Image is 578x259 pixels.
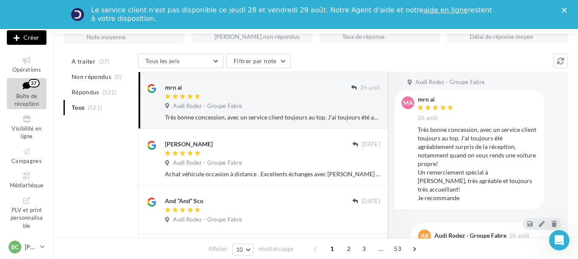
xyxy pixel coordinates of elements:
div: 37 [28,79,40,87]
span: Non répondus [72,73,111,81]
div: Note moyenne [87,34,178,40]
div: Délai de réponse moyen [470,34,561,40]
span: (521) [102,89,117,96]
div: mrn ai [165,83,182,92]
span: BC [11,243,19,251]
span: 26 août [418,114,438,122]
span: Visibilité en ligne [12,125,41,140]
a: Visibilité en ligne [7,113,46,142]
span: 53 [390,242,405,256]
span: 10 [236,246,243,253]
button: Créer [7,30,46,45]
span: AR [421,232,429,240]
span: Audi Rodez - Groupe Fabre [416,79,485,86]
div: Audi Rodez - Groupe Fabre [434,233,506,239]
div: Le service client n'est pas disponible ce jeudi 28 et vendredi 29 août. Notre Agent d'aide et not... [91,6,494,23]
span: Médiathèque [10,182,44,189]
span: 2 [342,242,355,256]
div: Nouvelle campagne [7,30,46,45]
div: Achat véhicule occasion à distance . Excellents échanges avec [PERSON_NAME] , très professionnel ... [165,170,380,178]
span: 26 août [509,233,529,239]
a: Campagnes [7,145,46,166]
a: BC [PERSON_NAME] [7,239,46,255]
span: 26 août [360,84,380,92]
span: ma [403,99,413,107]
div: Très bonne concession, avec un service client toujours au top. J’ai toujours été agréablement sur... [418,125,538,202]
span: Audi Rodez - Groupe Fabre [173,102,242,110]
span: 1 [325,242,339,256]
a: PLV et print personnalisable [7,194,46,231]
span: (37) [99,58,110,65]
button: Tous les avis [138,54,223,68]
button: Filtrer par note [226,54,291,68]
div: [PERSON_NAME] non répondus [214,34,306,40]
p: [PERSON_NAME] [25,243,37,251]
span: [DATE] [361,198,380,205]
a: Opérations [7,54,46,75]
div: Très bonne concession, avec un service client toujours au top. J’ai toujours été agréablement sur... [165,113,380,122]
span: PLV et print personnalisable [11,205,43,229]
div: mrn ai [418,96,455,102]
span: Campagnes [12,157,42,164]
div: Taux de réponse [342,34,433,40]
iframe: Intercom live chat [549,230,569,250]
a: Boîte de réception37 [7,78,46,109]
span: [DATE] [361,141,380,148]
span: Boîte de réception [14,93,39,108]
a: aide en ligne [424,6,468,14]
span: (0) [115,73,122,80]
span: Afficher [208,245,228,253]
img: Profile image for Service-Client [71,8,84,21]
span: Répondus [72,88,99,96]
span: Opérations [12,66,41,73]
span: Audi Rodez - Groupe Fabre [173,216,242,224]
span: Tous les avis [145,57,180,64]
a: Médiathèque [7,169,46,190]
div: Fermer [562,8,570,13]
span: ... [374,242,387,256]
span: résultats/page [258,245,294,253]
span: A traiter [72,57,95,66]
span: Audi Rodez - Groupe Fabre [173,159,242,167]
span: 3 [357,242,371,256]
div: And “And” Sco [165,197,203,205]
div: [PERSON_NAME] [165,140,213,148]
button: 10 [232,244,254,256]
